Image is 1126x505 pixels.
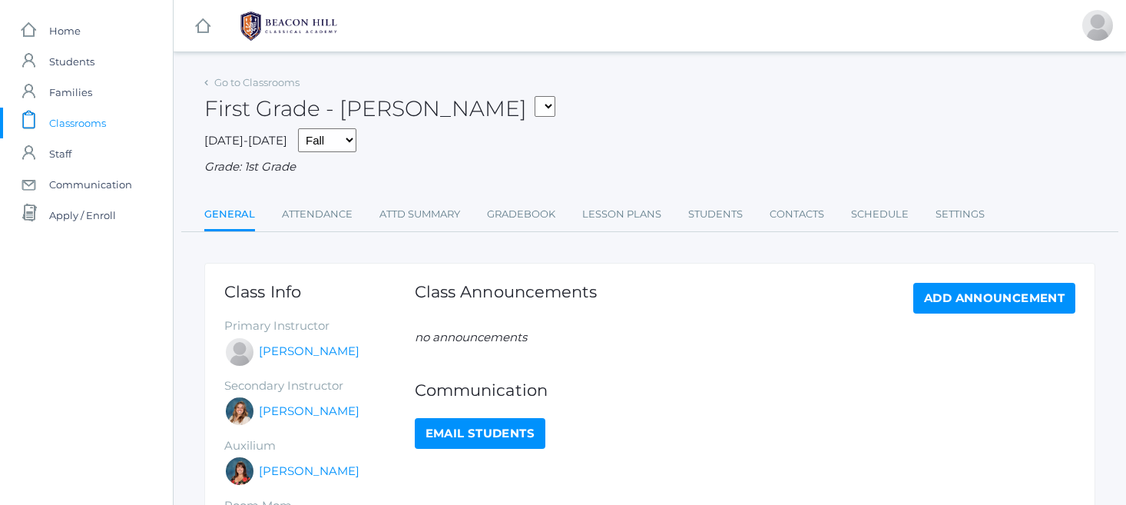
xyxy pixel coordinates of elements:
span: Staff [49,138,71,169]
span: [DATE]-[DATE] [204,133,287,148]
a: General [204,199,255,232]
a: Lesson Plans [582,199,661,230]
h5: Secondary Instructor [224,380,415,393]
a: Attendance [282,199,353,230]
span: Students [49,46,94,77]
h5: Primary Instructor [224,320,415,333]
a: Settings [936,199,985,230]
h1: Communication [415,381,1075,399]
h5: Auxilium [224,440,415,453]
span: Home [49,15,81,46]
h1: Class Announcements [415,283,598,310]
a: Add Announcement [913,283,1075,314]
a: Email Students [415,418,545,449]
a: Students [688,199,743,230]
span: Apply / Enroll [49,200,116,231]
a: [PERSON_NAME] [259,463,359,480]
div: Heather Wallock [224,456,255,487]
img: BHCALogos-05-308ed15e86a5a0abce9b8dd61676a3503ac9727e845dece92d48e8588c001991.png [231,7,346,45]
a: [PERSON_NAME] [259,403,359,420]
h2: First Grade - [PERSON_NAME] [204,97,555,121]
span: Communication [49,169,132,200]
a: Gradebook [487,199,555,230]
a: Schedule [851,199,909,230]
a: [PERSON_NAME] [259,343,359,360]
h1: Class Info [224,283,415,301]
a: Go to Classrooms [214,76,300,88]
div: Liv Barber [224,396,255,427]
a: Contacts [770,199,824,230]
div: Jaimie Watson [1082,10,1113,41]
div: Jaimie Watson [224,337,255,367]
a: Attd Summary [379,199,460,230]
div: Grade: 1st Grade [204,158,1095,176]
span: Classrooms [49,108,106,138]
span: Families [49,77,92,108]
em: no announcements [415,330,527,344]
